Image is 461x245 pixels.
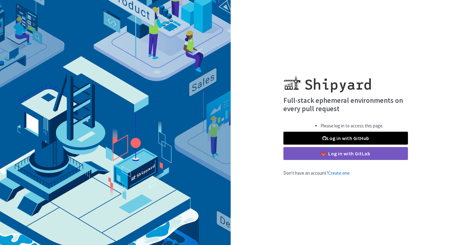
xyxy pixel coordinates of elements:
a: Log in with GitLab [283,147,408,160]
a: Create one [328,170,350,176]
img: Shipyard logo [283,68,371,92]
h4: Full-stack ephemeral environments on every pull request [283,96,408,113]
li: Please log in to access this page. [321,122,383,130]
img: gitlab-color.svg [321,151,326,156]
span: Don't have an account? [283,170,350,176]
a: Log in with GitHub [283,132,408,145]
